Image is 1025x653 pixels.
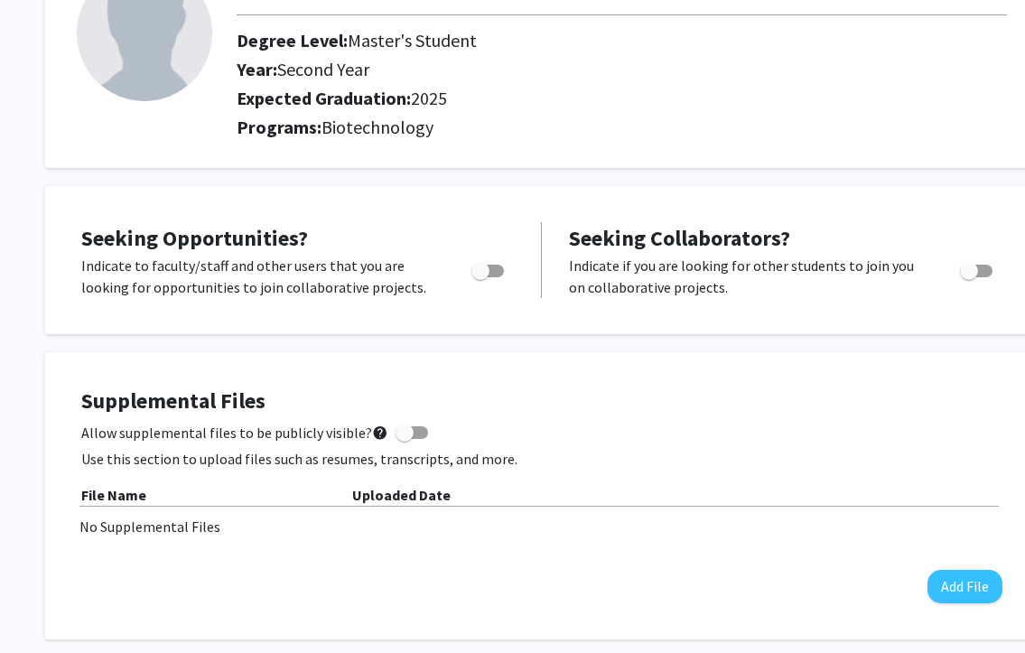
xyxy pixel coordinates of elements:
span: Allow supplemental files to be publicly visible? [81,422,388,443]
button: Add File [927,570,1002,603]
p: Indicate if you are looking for other students to join you on collaborative projects. [569,255,926,298]
div: No Supplemental Files [79,516,1004,537]
span: Biotechnology [321,116,433,138]
span: 2025 [411,87,447,109]
span: Seeking Collaborators? [569,224,790,252]
mat-icon: help [372,422,388,443]
span: Seeking Opportunities? [81,224,308,252]
h4: Supplemental Files [81,388,1002,415]
span: Master's Student [348,29,477,51]
b: Uploaded Date [352,486,451,504]
p: Indicate to faculty/staff and other users that you are looking for opportunities to join collabor... [81,255,437,298]
h2: Degree Level: [237,30,874,51]
p: Use this section to upload files such as resumes, transcripts, and more. [81,448,1002,470]
span: Second Year [277,58,369,80]
h2: Expected Graduation: [237,88,874,109]
h2: Year: [237,59,874,80]
iframe: Chat [14,572,77,639]
div: Toggle [953,255,1002,282]
b: File Name [81,486,146,504]
h2: Programs: [237,117,1007,138]
div: Toggle [464,255,514,282]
